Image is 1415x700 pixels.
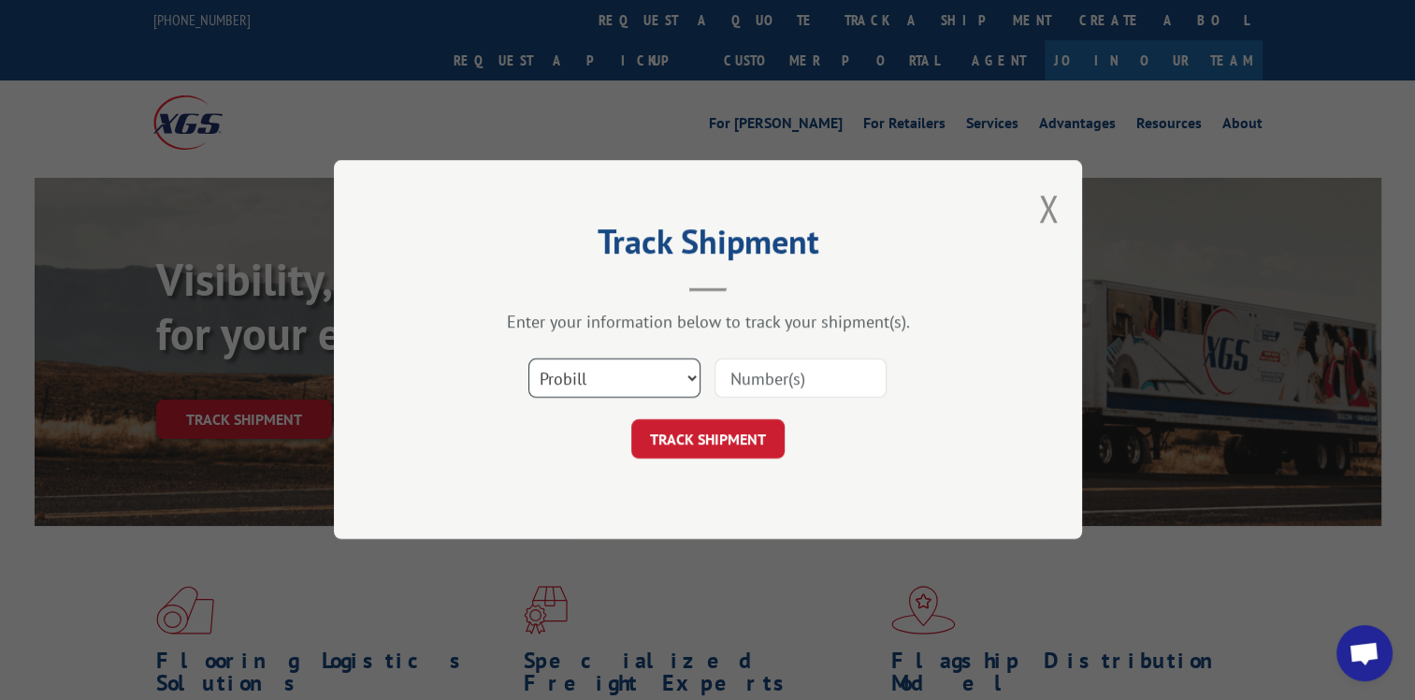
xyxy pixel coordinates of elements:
button: Close modal [1038,183,1059,233]
div: Enter your information below to track your shipment(s). [427,312,989,333]
h2: Track Shipment [427,228,989,264]
input: Number(s) [715,359,887,399]
div: Open chat [1336,625,1393,681]
button: TRACK SHIPMENT [631,420,785,459]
